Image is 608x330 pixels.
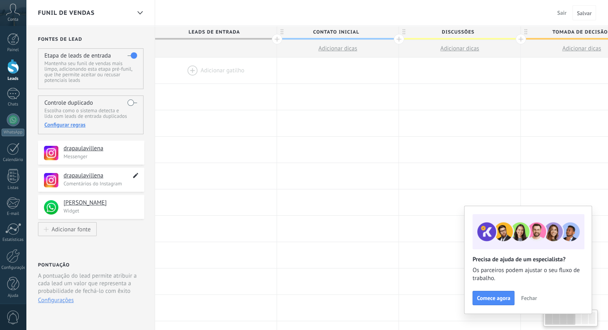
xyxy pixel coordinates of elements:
[38,36,144,42] h2: Fontes de lead
[2,129,24,136] div: WhatsApp
[64,145,138,153] h4: drapaulavillena
[133,5,147,21] div: Funil de vendas
[44,121,137,128] div: Configurar regras
[472,266,584,282] span: Os parceiros podem ajustar o seu fluxo de trabalho.
[277,40,399,57] button: Adicionar dicas
[318,45,357,52] span: Adicionar dicas
[2,211,25,217] div: E-mail
[562,45,601,52] span: Adicionar dicas
[2,185,25,191] div: Listas
[44,52,111,60] h4: Etapa de leads de entrada
[38,272,138,295] p: A pontuação do lead permite atribuir a cada lead um valor que representa a probabilidade de fechá...
[472,291,514,305] button: Comece agora
[38,222,97,236] button: Adicionar fonte
[44,61,137,83] p: Mantenha seu funil de vendas mais limpo, adicionando esta etapa pré-funil, que lhe permite aceita...
[554,7,570,19] button: Sair
[517,292,540,304] button: Fechar
[52,226,91,233] div: Adicionar fonte
[44,200,58,215] img: logo_min.png
[2,48,25,53] div: Painel
[577,10,592,16] span: Salvar
[2,157,25,163] div: Calendário
[64,153,140,160] p: Messenger
[64,172,131,180] h4: drapaulavillena
[572,5,596,20] button: Salvar
[477,295,510,301] span: Comece agora
[277,26,399,38] div: Contato inicial
[472,256,584,263] h2: Precisa de ajuda de um especialista?
[440,45,479,52] span: Adicionar dicas
[2,293,25,298] div: Ajuda
[155,26,273,38] span: Leads de entrada
[277,26,395,38] span: Contato inicial
[2,76,25,82] div: Leads
[521,295,537,301] span: Fechar
[64,199,138,207] h4: [PERSON_NAME]
[44,99,93,107] h4: Controle duplicado
[2,237,25,243] div: Estatísticas
[2,102,25,107] div: Chats
[557,9,566,16] span: Sair
[44,108,137,119] p: Escolha como o sistema detecta e lida com leads de entrada duplicados
[8,17,18,22] span: Conta
[399,26,520,38] div: Discussões
[64,207,140,214] p: Widget
[155,26,277,38] div: Leads de entrada
[64,180,140,187] p: Comentários do Instagram
[2,265,25,270] div: Configurações
[399,26,516,38] span: Discussões
[399,40,520,57] button: Adicionar dicas
[38,262,70,268] h2: Pontuação
[38,296,74,304] button: Configurações
[38,9,95,17] span: Funil de vendas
